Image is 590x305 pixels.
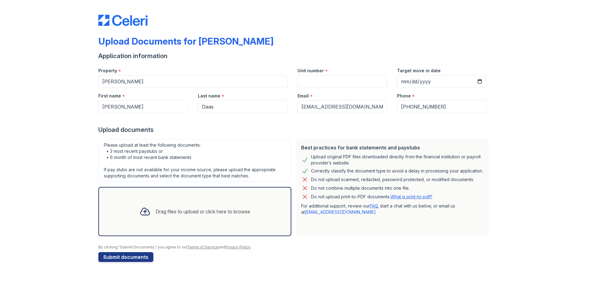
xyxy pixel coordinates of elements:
[98,36,273,47] div: Upload Documents for [PERSON_NAME]
[98,15,147,26] img: CE_Logo_Blue-a8612792a0a2168367f1c8372b55b34899dd931a85d93a1a3d3e32e68fde9ad4.png
[98,68,117,74] label: Property
[155,208,250,215] div: Drag files to upload or click here to browse
[311,184,410,192] div: Do not combine multiple documents into one file.
[397,68,441,74] label: Target move in date
[305,209,376,215] a: [EMAIL_ADDRESS][DOMAIN_NAME]
[187,245,218,249] a: Terms of Service
[370,203,378,208] a: FAQ
[198,93,220,99] label: Last name
[98,125,492,134] div: Upload documents
[397,93,411,99] label: Phone
[391,194,432,199] a: What is print-to-pdf?
[311,176,474,183] div: Do not upload scanned, redacted, password protected, or modified documents.
[98,52,492,60] div: Application information
[311,194,432,200] p: Do not upload print-to-PDF documents.
[301,144,484,151] div: Best practices for bank statements and paystubs
[297,68,324,74] label: Unit number
[98,139,291,182] div: Please upload at least the following documents: • 3 most recent paystubs or • 6 month of most rec...
[98,245,492,250] div: By clicking "Submit Documents," you agree to our and
[297,93,309,99] label: Email
[311,167,483,175] div: Correctly classify the document type to avoid a delay in processing your application.
[98,93,121,99] label: First name
[225,245,251,249] a: Privacy Policy.
[311,154,484,166] div: Upload original PDF files downloaded directly from the financial institution or payroll provider’...
[98,252,153,262] button: Submit documents
[301,203,484,215] p: For additional support, review our , start a chat with us below, or email us at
